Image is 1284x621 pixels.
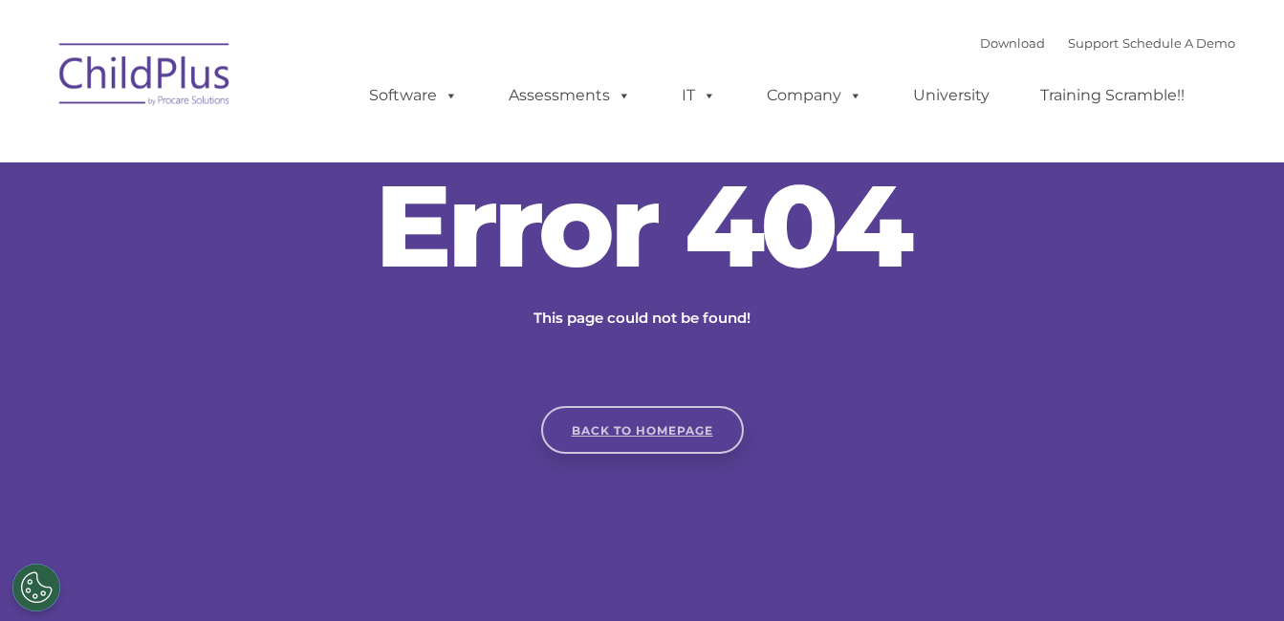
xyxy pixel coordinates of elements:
font: | [980,35,1235,51]
a: Company [748,76,881,115]
a: Software [350,76,477,115]
a: Schedule A Demo [1122,35,1235,51]
p: This page could not be found! [442,307,843,330]
iframe: Chat Widget [1188,529,1284,621]
a: IT [663,76,735,115]
button: Cookies Settings [12,564,60,611]
a: University [894,76,1009,115]
a: Training Scramble!! [1021,76,1204,115]
img: ChildPlus by Procare Solutions [50,30,241,125]
h2: Error 404 [356,168,929,283]
a: Support [1068,35,1119,51]
a: Assessments [490,76,650,115]
a: Back to homepage [541,406,744,454]
a: Download [980,35,1045,51]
